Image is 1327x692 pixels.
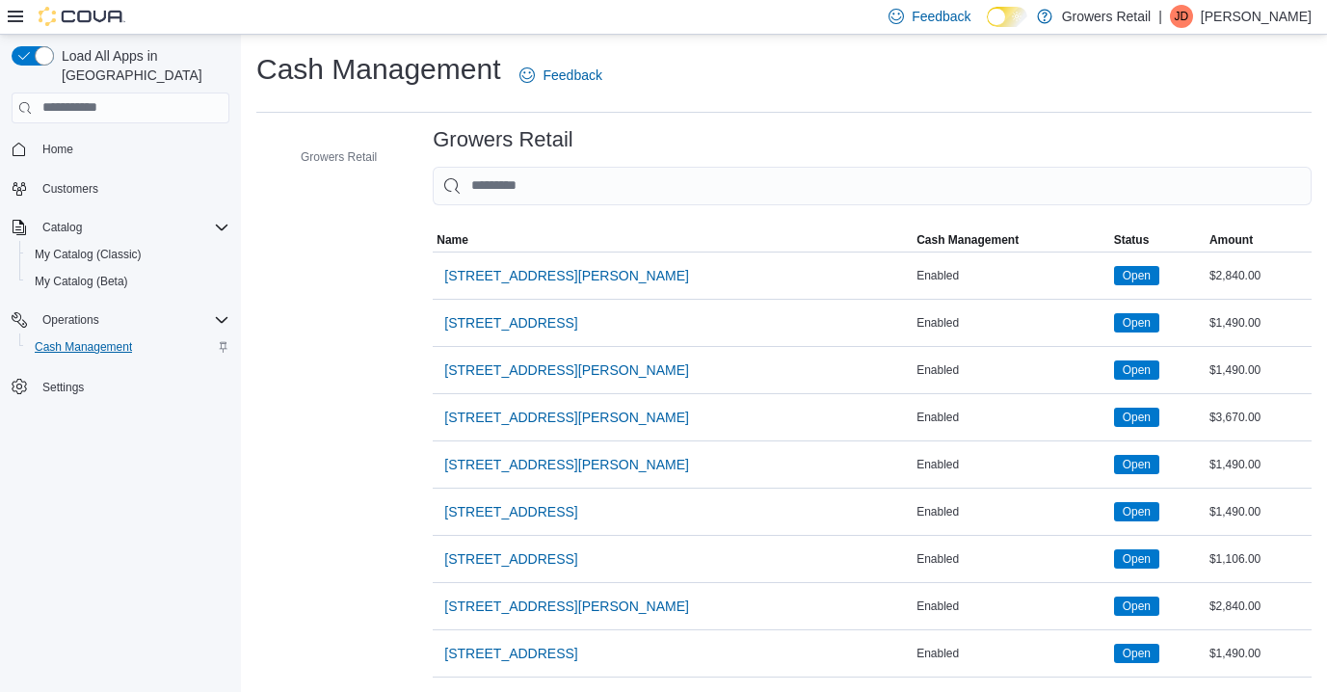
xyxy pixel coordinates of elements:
span: Feedback [543,66,601,85]
span: Operations [35,308,229,332]
span: Open [1123,361,1151,379]
span: Open [1123,598,1151,615]
span: Open [1123,314,1151,332]
span: Open [1123,503,1151,520]
span: Open [1114,455,1159,474]
div: Enabled [913,406,1110,429]
span: [STREET_ADDRESS] [444,313,577,333]
span: Home [35,137,229,161]
span: Dark Mode [987,27,988,28]
span: [STREET_ADDRESS][PERSON_NAME] [444,597,689,616]
div: Enabled [913,642,1110,665]
span: Catalog [35,216,229,239]
button: Customers [4,174,237,202]
div: $2,840.00 [1206,264,1312,287]
div: Enabled [913,500,1110,523]
span: Open [1114,266,1159,285]
a: Home [35,138,81,161]
span: [STREET_ADDRESS] [444,549,577,569]
button: Catalog [4,214,237,241]
input: This is a search bar. As you type, the results lower in the page will automatically filter. [433,167,1312,205]
button: [STREET_ADDRESS] [437,304,585,342]
span: Home [42,142,73,157]
span: Name [437,232,468,248]
p: | [1158,5,1162,28]
span: Open [1123,645,1151,662]
span: Open [1123,550,1151,568]
span: JD [1175,5,1189,28]
span: Open [1114,597,1159,616]
div: Enabled [913,453,1110,476]
a: Customers [35,177,106,200]
span: My Catalog (Beta) [35,274,128,289]
nav: Complex example [12,127,229,451]
span: My Catalog (Beta) [27,270,229,293]
span: My Catalog (Classic) [35,247,142,262]
span: [STREET_ADDRESS][PERSON_NAME] [444,408,689,427]
div: $1,106.00 [1206,547,1312,571]
button: [STREET_ADDRESS][PERSON_NAME] [437,587,697,625]
span: Operations [42,312,99,328]
span: My Catalog (Classic) [27,243,229,266]
button: [STREET_ADDRESS][PERSON_NAME] [437,351,697,389]
span: Load All Apps in [GEOGRAPHIC_DATA] [54,46,229,85]
button: [STREET_ADDRESS] [437,492,585,531]
span: Open [1123,456,1151,473]
button: Settings [4,372,237,400]
div: Enabled [913,595,1110,618]
span: [STREET_ADDRESS] [444,502,577,521]
h1: Cash Management [256,50,500,89]
button: Home [4,135,237,163]
span: [STREET_ADDRESS][PERSON_NAME] [444,360,689,380]
span: Open [1114,360,1159,380]
button: [STREET_ADDRESS][PERSON_NAME] [437,256,697,295]
input: Dark Mode [987,7,1027,27]
div: $3,670.00 [1206,406,1312,429]
span: Open [1114,408,1159,427]
button: Growers Retail [274,146,385,169]
button: Cash Management [19,333,237,360]
div: $1,490.00 [1206,642,1312,665]
span: Customers [35,176,229,200]
a: My Catalog (Classic) [27,243,149,266]
span: Open [1114,313,1159,333]
div: Enabled [913,264,1110,287]
button: Operations [35,308,107,332]
span: Cash Management [35,339,132,355]
span: Open [1114,644,1159,663]
span: [STREET_ADDRESS][PERSON_NAME] [444,455,689,474]
span: Status [1114,232,1150,248]
a: My Catalog (Beta) [27,270,136,293]
button: Operations [4,306,237,333]
button: [STREET_ADDRESS][PERSON_NAME] [437,398,697,437]
div: Enabled [913,311,1110,334]
a: Cash Management [27,335,140,359]
button: My Catalog (Classic) [19,241,237,268]
div: Enabled [913,359,1110,382]
span: Open [1123,409,1151,426]
span: Amount [1209,232,1253,248]
button: Cash Management [913,228,1110,252]
p: [PERSON_NAME] [1201,5,1312,28]
span: [STREET_ADDRESS] [444,644,577,663]
button: Status [1110,228,1206,252]
button: My Catalog (Beta) [19,268,237,295]
span: Cash Management [916,232,1019,248]
h3: Growers Retail [433,128,572,151]
div: $2,840.00 [1206,595,1312,618]
div: Enabled [913,547,1110,571]
div: $1,490.00 [1206,311,1312,334]
a: Settings [35,376,92,399]
span: Feedback [912,7,970,26]
img: Cova [39,7,125,26]
button: Amount [1206,228,1312,252]
span: Catalog [42,220,82,235]
div: $1,490.00 [1206,359,1312,382]
span: Cash Management [27,335,229,359]
p: Growers Retail [1062,5,1152,28]
span: Open [1123,267,1151,284]
div: $1,490.00 [1206,500,1312,523]
span: Settings [42,380,84,395]
a: Feedback [512,56,609,94]
button: Name [433,228,913,252]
